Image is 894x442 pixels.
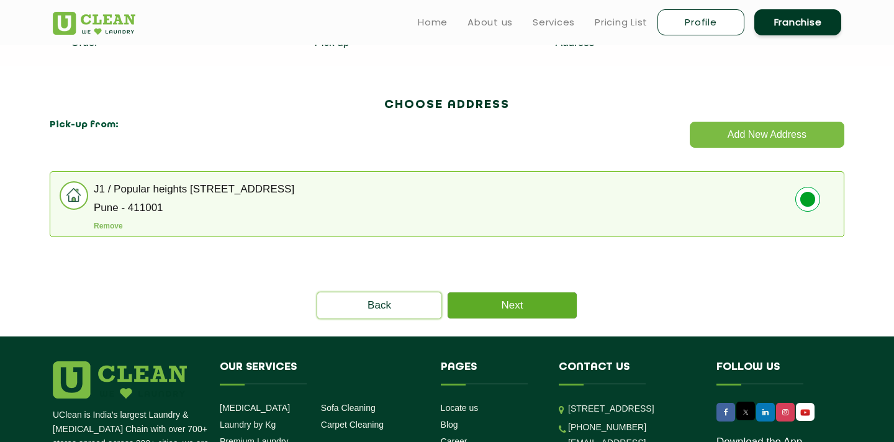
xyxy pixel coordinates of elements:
[797,406,813,419] img: UClean Laundry and Dry Cleaning
[467,15,513,30] a: About us
[559,361,698,385] h4: Contact us
[754,9,841,35] a: Franchise
[441,403,479,413] a: Locate us
[441,361,541,385] h4: Pages
[321,403,376,413] a: Sofa Cleaning
[595,15,648,30] a: Pricing List
[317,292,441,318] a: Back
[657,9,744,35] a: Profile
[568,402,698,416] p: [STREET_ADDRESS]
[441,420,458,430] a: Blog
[716,361,826,385] h4: Follow us
[220,420,276,430] a: Laundry by Kg
[94,184,844,194] p: J1 / Popular heights [STREET_ADDRESS]
[690,122,844,148] button: Add New Address
[94,222,123,230] button: Remove
[220,361,422,385] h4: Our Services
[321,420,384,430] a: Carpet Cleaning
[533,15,575,30] a: Services
[418,15,448,30] a: Home
[61,183,87,209] img: home_icon.png
[568,422,646,432] a: [PHONE_NUMBER]
[53,12,135,35] img: UClean Laundry and Dry Cleaning
[220,403,290,413] a: [MEDICAL_DATA]
[448,292,577,318] a: Next
[94,203,844,212] p: Pune - 411001
[384,90,510,120] h2: CHOOSE ADDRESS
[53,361,187,399] img: logo.png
